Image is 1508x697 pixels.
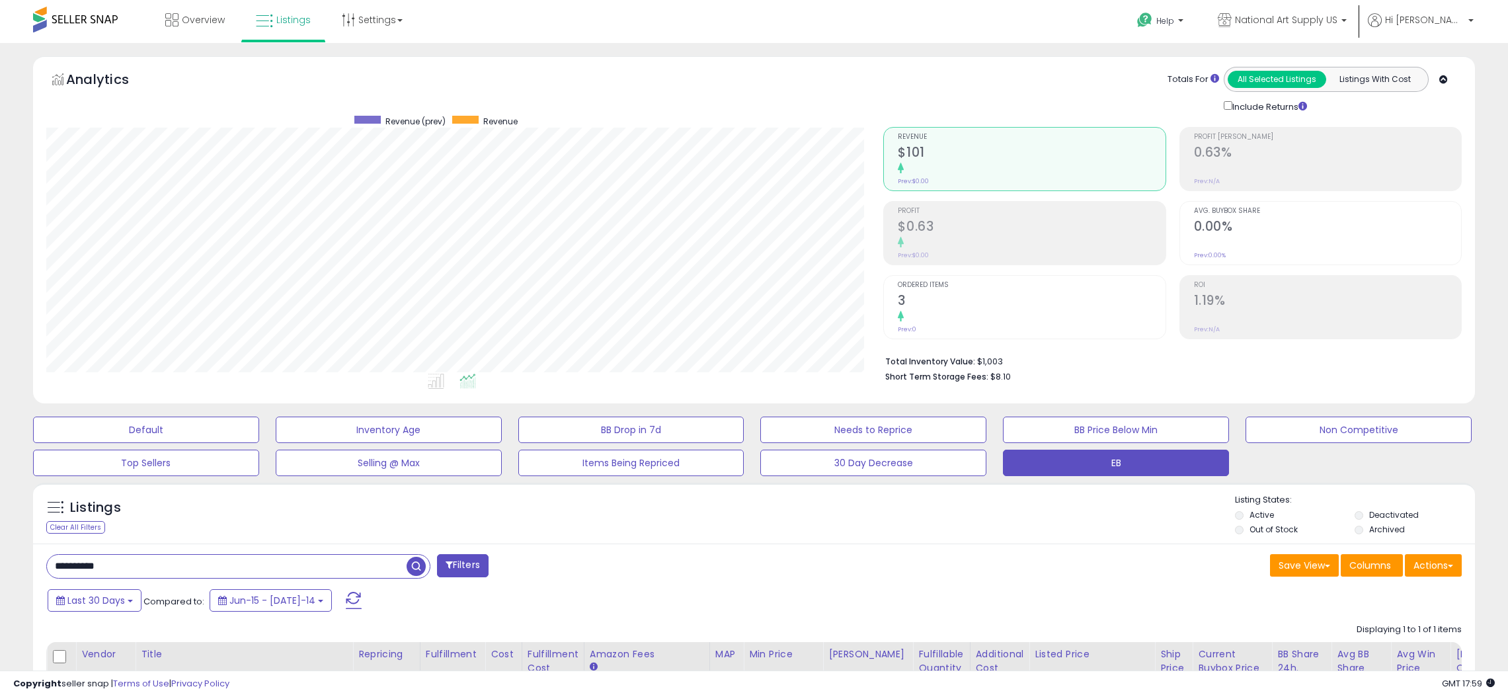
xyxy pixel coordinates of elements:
a: Privacy Policy [171,677,229,690]
div: Avg BB Share [1337,647,1385,675]
th: CSV column name: cust_attr_2_Vendor [76,642,136,694]
b: Total Inventory Value: [885,356,975,367]
span: Columns [1349,559,1391,572]
strong: Copyright [13,677,61,690]
span: Listings [276,13,311,26]
a: Terms of Use [113,677,169,690]
button: Inventory Age [276,417,502,443]
div: Fulfillable Quantity [918,647,964,675]
div: Clear All Filters [46,521,105,534]
h2: $0.63 [898,219,1165,237]
li: $1,003 [885,352,1452,368]
div: Additional Cost [976,647,1024,675]
h5: Listings [70,499,121,517]
span: Revenue [483,116,518,127]
label: Out of Stock [1250,524,1298,535]
div: Fulfillment Cost [528,647,578,675]
p: Listing States: [1235,494,1475,507]
button: Listings With Cost [1326,71,1424,88]
button: BB Price Below Min [1003,417,1229,443]
button: BB Drop in 7d [518,417,744,443]
span: Ordered Items [898,282,1165,289]
small: Prev: $0.00 [898,177,929,185]
div: Include Returns [1214,99,1323,114]
h2: 0.00% [1194,219,1461,237]
div: Amazon Fees [590,647,704,661]
button: Last 30 Days [48,589,141,612]
span: Compared to: [143,595,204,608]
span: Help [1156,15,1174,26]
div: MAP [715,647,738,661]
span: Profit [898,208,1165,215]
button: Filters [437,554,489,577]
button: Top Sellers [33,450,259,476]
small: Prev: N/A [1194,325,1220,333]
button: Needs to Reprice [760,417,986,443]
button: Save View [1270,554,1339,577]
b: Short Term Storage Fees: [885,371,988,382]
button: Selling @ Max [276,450,502,476]
span: Revenue (prev) [385,116,446,127]
div: Current Buybox Price [1198,647,1266,675]
small: Prev: N/A [1194,177,1220,185]
div: BB Share 24h. [1277,647,1326,675]
span: ROI [1194,282,1461,289]
label: Archived [1369,524,1405,535]
label: Deactivated [1369,509,1419,520]
span: Avg. Buybox Share [1194,208,1461,215]
div: seller snap | | [13,678,229,690]
i: Get Help [1136,12,1153,28]
div: Listed Price [1035,647,1149,661]
button: Non Competitive [1246,417,1472,443]
a: Hi [PERSON_NAME] [1368,13,1474,43]
div: Fulfillment [426,647,479,661]
h2: 0.63% [1194,145,1461,163]
div: Vendor [81,647,130,661]
div: Cost [491,647,516,661]
small: Amazon Fees. [590,661,598,673]
button: EB [1003,450,1229,476]
div: Displaying 1 to 1 of 1 items [1357,624,1462,636]
button: Columns [1341,554,1403,577]
button: Actions [1405,554,1462,577]
h2: 1.19% [1194,293,1461,311]
small: Prev: $0.00 [898,251,929,259]
span: $8.10 [990,370,1011,383]
span: Jun-15 - [DATE]-14 [229,594,315,607]
span: Hi [PERSON_NAME] [1385,13,1464,26]
small: Prev: 0.00% [1194,251,1226,259]
div: Repricing [358,647,415,661]
h2: 3 [898,293,1165,311]
span: Last 30 Days [67,594,125,607]
div: Title [141,647,347,661]
span: 2025-08-14 17:59 GMT [1442,677,1495,690]
button: Default [33,417,259,443]
span: National Art Supply US [1235,13,1337,26]
button: Jun-15 - [DATE]-14 [210,589,332,612]
button: Items Being Repriced [518,450,744,476]
h2: $101 [898,145,1165,163]
a: Help [1127,2,1197,43]
div: Totals For [1168,73,1219,86]
div: Ship Price [1160,647,1187,675]
button: All Selected Listings [1228,71,1326,88]
div: Avg Win Price [1396,647,1445,675]
div: Min Price [749,647,817,661]
small: Prev: 0 [898,325,916,333]
span: Revenue [898,134,1165,141]
h5: Analytics [66,70,155,92]
span: Profit [PERSON_NAME] [1194,134,1461,141]
div: [PERSON_NAME] [828,647,907,661]
span: Overview [182,13,225,26]
label: Active [1250,509,1274,520]
button: 30 Day Decrease [760,450,986,476]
